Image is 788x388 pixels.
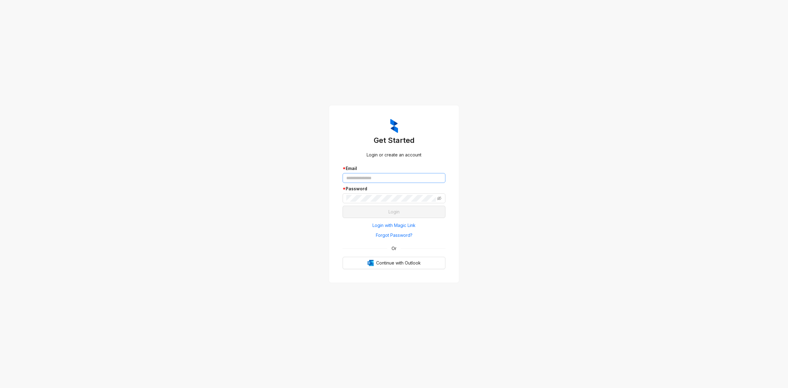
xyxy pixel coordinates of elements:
span: Login with Magic Link [372,222,416,229]
img: ZumaIcon [390,119,398,133]
span: Continue with Outlook [376,260,421,266]
button: OutlookContinue with Outlook [343,257,445,269]
span: Or [387,245,401,252]
button: Forgot Password? [343,230,445,240]
div: Email [343,165,445,172]
div: Password [343,185,445,192]
span: Forgot Password? [376,232,412,239]
span: eye-invisible [437,196,441,200]
img: Outlook [368,260,374,266]
button: Login [343,206,445,218]
button: Login with Magic Link [343,220,445,230]
h3: Get Started [343,135,445,145]
div: Login or create an account [343,152,445,158]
